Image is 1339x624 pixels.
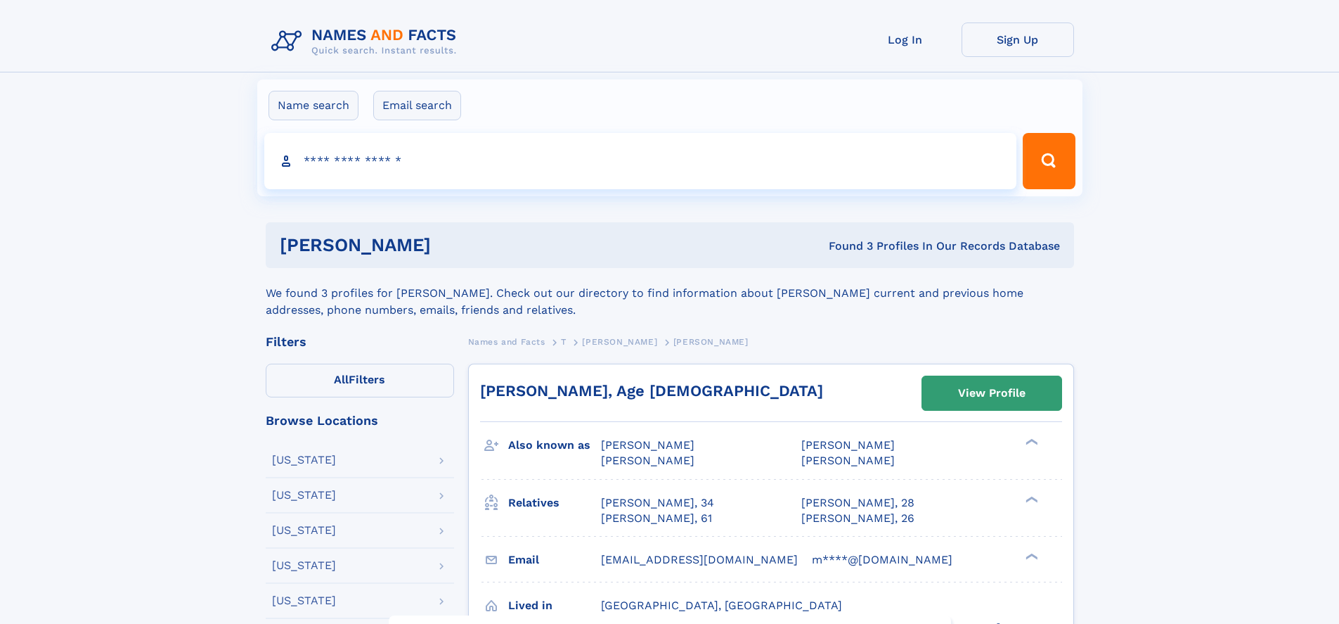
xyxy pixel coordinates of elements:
[1022,495,1039,504] div: ❯
[508,548,601,572] h3: Email
[266,336,454,348] div: Filters
[1023,133,1075,189] button: Search Button
[801,438,895,452] span: [PERSON_NAME]
[272,525,336,536] div: [US_STATE]
[801,495,914,511] a: [PERSON_NAME], 28
[272,560,336,571] div: [US_STATE]
[334,373,349,386] span: All
[1022,438,1039,447] div: ❯
[630,238,1060,254] div: Found 3 Profiles In Our Records Database
[958,377,1026,409] div: View Profile
[508,433,601,457] h3: Also known as
[266,414,454,427] div: Browse Locations
[508,594,601,618] h3: Lived in
[269,91,358,120] label: Name search
[266,23,468,61] img: Logo Names and Facts
[1022,552,1039,561] div: ❯
[480,382,823,400] a: [PERSON_NAME], Age [DEMOGRAPHIC_DATA]
[266,364,454,397] label: Filters
[280,236,630,254] h1: [PERSON_NAME]
[582,333,657,350] a: [PERSON_NAME]
[601,511,712,526] a: [PERSON_NAME], 61
[962,23,1074,57] a: Sign Up
[601,553,798,566] span: [EMAIL_ADDRESS][DOMAIN_NAME]
[601,599,842,612] span: [GEOGRAPHIC_DATA], [GEOGRAPHIC_DATA]
[561,333,567,350] a: T
[468,333,545,350] a: Names and Facts
[373,91,461,120] label: Email search
[264,133,1017,189] input: search input
[582,337,657,347] span: [PERSON_NAME]
[673,337,749,347] span: [PERSON_NAME]
[508,491,601,515] h3: Relatives
[601,495,714,511] a: [PERSON_NAME], 34
[922,376,1061,410] a: View Profile
[849,23,962,57] a: Log In
[601,454,694,467] span: [PERSON_NAME]
[561,337,567,347] span: T
[801,454,895,467] span: [PERSON_NAME]
[272,595,336,606] div: [US_STATE]
[801,511,914,526] a: [PERSON_NAME], 26
[266,268,1074,319] div: We found 3 profiles for [PERSON_NAME]. Check out our directory to find information about [PERSON_...
[272,454,336,466] div: [US_STATE]
[601,438,694,452] span: [PERSON_NAME]
[272,490,336,501] div: [US_STATE]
